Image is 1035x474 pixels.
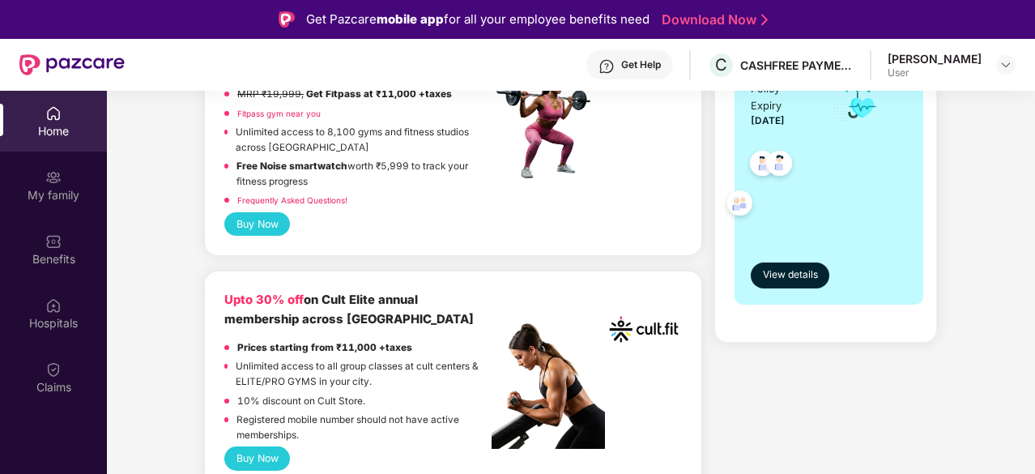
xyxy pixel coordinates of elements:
img: svg+xml;base64,PHN2ZyBpZD0iSGVscC0zMngzMiIgeG1sbnM9Imh0dHA6Ly93d3cudzMub3JnLzIwMDAvc3ZnIiB3aWR0aD... [598,58,615,75]
a: Frequently Asked Questions! [237,195,347,205]
span: C [715,55,727,75]
img: cult.png [606,291,682,367]
img: svg+xml;base64,PHN2ZyBpZD0iQ2xhaW0iIHhtbG5zPSJodHRwOi8vd3d3LnczLm9yZy8yMDAwL3N2ZyIgd2lkdGg9IjIwIi... [45,361,62,378]
p: Unlimited access to all group classes at cult centers & ELITE/PRO GYMS in your city. [236,359,492,389]
div: Get Help [621,58,661,71]
img: New Pazcare Logo [19,54,125,75]
b: Upto 30% off [224,293,304,307]
img: svg+xml;base64,PHN2ZyB4bWxucz0iaHR0cDovL3d3dy53My5vcmcvMjAwMC9zdmciIHdpZHRoPSI0OC45NDMiIGhlaWdodD... [743,146,782,186]
div: Get Pazcare for all your employee benefits need [306,10,650,29]
p: 10% discount on Cult Store. [237,394,365,409]
img: svg+xml;base64,PHN2ZyBpZD0iSG9zcGl0YWxzIiB4bWxucz0iaHR0cDovL3d3dy53My5vcmcvMjAwMC9zdmciIHdpZHRoPS... [45,297,62,314]
img: Logo [279,11,295,28]
img: svg+xml;base64,PHN2ZyBpZD0iQmVuZWZpdHMiIHhtbG5zPSJodHRwOi8vd3d3LnczLm9yZy8yMDAwL3N2ZyIgd2lkdGg9Ij... [45,233,62,250]
img: svg+xml;base64,PHN2ZyBpZD0iSG9tZSIgeG1sbnM9Imh0dHA6Ly93d3cudzMub3JnLzIwMDAvc3ZnIiB3aWR0aD0iMjAiIG... [45,105,62,122]
p: Registered mobile number should not have active memberships. [236,412,492,442]
button: Buy Now [224,446,290,470]
span: [DATE] [751,115,785,126]
strong: mobile app [377,11,444,27]
img: pc2.png [492,323,605,449]
img: Stroke [761,11,768,28]
div: User [888,66,982,79]
img: svg+xml;base64,PHN2ZyBpZD0iRHJvcGRvd24tMzJ4MzIiIHhtbG5zPSJodHRwOi8vd3d3LnczLm9yZy8yMDAwL3N2ZyIgd2... [999,58,1012,71]
img: icon [832,70,884,123]
button: Buy Now [224,212,290,236]
p: worth ₹5,999 to track your fitness progress [236,159,492,189]
img: fpp.png [492,70,605,183]
img: svg+xml;base64,PHN2ZyB4bWxucz0iaHR0cDovL3d3dy53My5vcmcvMjAwMC9zdmciIHdpZHRoPSI0OC45NDMiIGhlaWdodD... [720,186,760,225]
del: MRP ₹19,999, [237,88,304,100]
p: Unlimited access to 8,100 gyms and fitness studios across [GEOGRAPHIC_DATA] [236,125,492,155]
div: CASHFREE PAYMENTS INDIA PVT. LTD. [740,58,854,73]
button: View details [751,263,829,288]
div: Policy Expiry [751,81,810,113]
img: svg+xml;base64,PHN2ZyB4bWxucz0iaHR0cDovL3d3dy53My5vcmcvMjAwMC9zdmciIHdpZHRoPSI0OC45NDMiIGhlaWdodD... [760,146,799,186]
div: [PERSON_NAME] [888,51,982,66]
img: svg+xml;base64,PHN2ZyB3aWR0aD0iMjAiIGhlaWdodD0iMjAiIHZpZXdCb3g9IjAgMCAyMCAyMCIgZmlsbD0ibm9uZSIgeG... [45,169,62,186]
strong: Get Fitpass at ₹11,000 +taxes [306,88,452,100]
a: Fitpass gym near you [237,109,321,118]
b: on Cult Elite annual membership across [GEOGRAPHIC_DATA] [224,293,474,326]
strong: Prices starting from ₹11,000 +taxes [237,342,412,353]
a: Download Now [662,11,763,28]
span: View details [763,267,818,283]
strong: Free Noise smartwatch [236,160,347,172]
